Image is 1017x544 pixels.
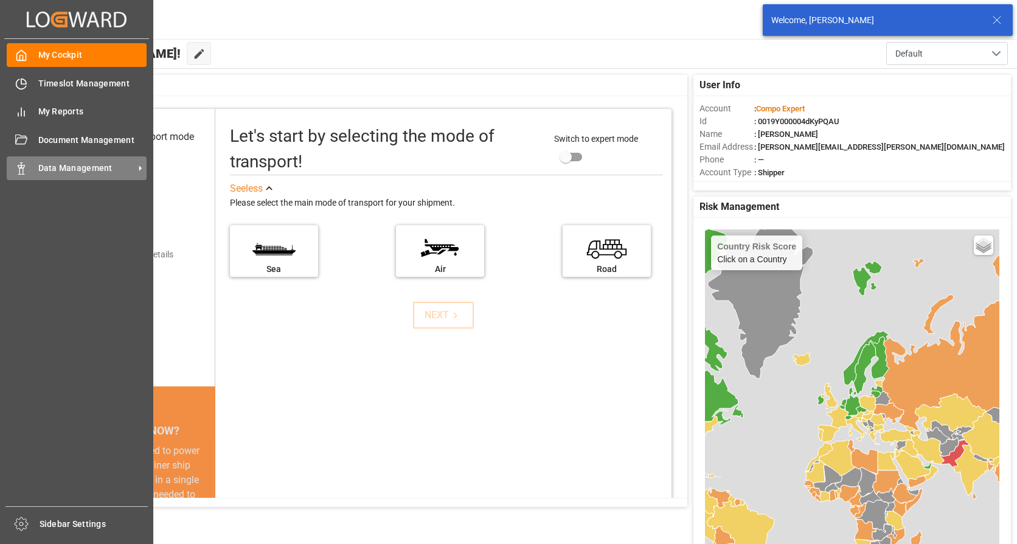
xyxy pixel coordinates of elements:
span: Default [895,47,923,60]
span: : 0019Y000004dKyPQAU [754,117,839,126]
div: Air [402,263,478,276]
span: Email Address [699,141,754,153]
span: Name [699,128,754,141]
div: Click on a Country [717,242,796,264]
a: Timeslot Management [7,71,147,95]
div: Sea [236,263,312,276]
span: Switch to expert mode [554,134,638,144]
span: Account Type [699,166,754,179]
span: My Reports [38,105,147,118]
span: My Cockpit [38,49,147,61]
span: Phone [699,153,754,166]
a: My Cockpit [7,43,147,67]
a: Layers [974,235,993,255]
span: : [754,104,805,113]
span: Id [699,115,754,128]
span: Account [699,102,754,115]
span: User Info [699,78,740,92]
div: See less [230,181,263,196]
div: Road [569,263,645,276]
span: : Shipper [754,168,785,177]
div: NEXT [425,308,462,323]
div: Let's start by selecting the mode of transport! [230,124,542,175]
span: : [PERSON_NAME] [754,130,818,139]
button: open menu [886,42,1008,65]
span: Sidebar Settings [40,518,148,531]
span: Data Management [38,162,134,175]
span: Risk Management [699,200,779,214]
button: NEXT [413,302,474,329]
span: Timeslot Management [38,77,147,90]
div: Please select the main mode of transport for your shipment. [230,196,663,211]
span: Compo Expert [756,104,805,113]
span: : [PERSON_NAME][EMAIL_ADDRESS][PERSON_NAME][DOMAIN_NAME] [754,142,1005,152]
span: : — [754,155,764,164]
div: Welcome, [PERSON_NAME] [771,14,981,27]
h4: Country Risk Score [717,242,796,251]
span: Document Management [38,134,147,147]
